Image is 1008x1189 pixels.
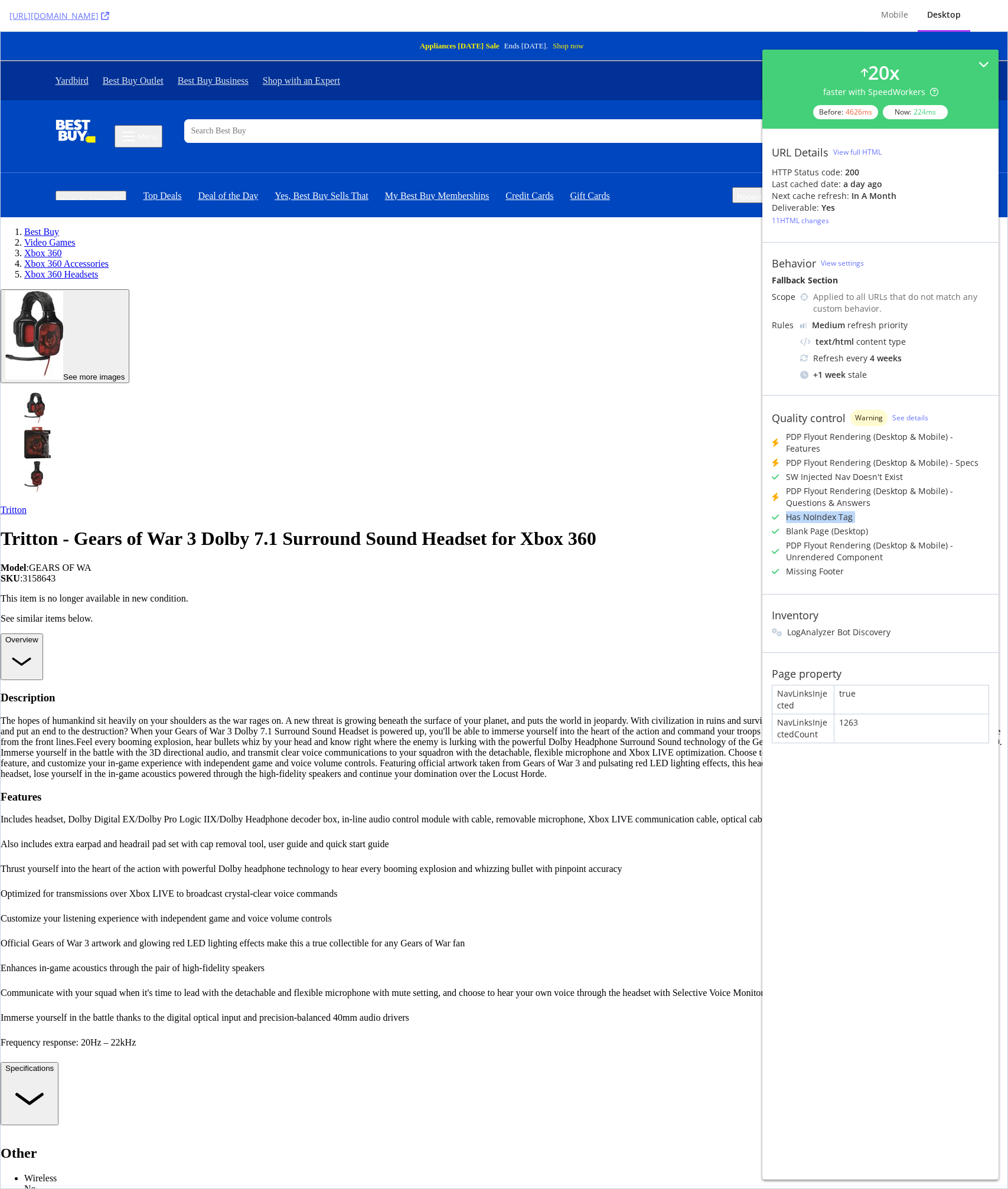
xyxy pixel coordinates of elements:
div: Store Locator [818,108,889,122]
span: Appliances [DATE] Sale [419,9,504,18]
a: Order Status [826,158,873,168]
a: Xbox 360 Headsets [24,237,97,247]
a: Shop with an Expert [262,44,340,54]
div: No [24,1152,1007,1162]
div: true [834,685,989,714]
a: Shop now [552,9,588,18]
div: Before: [813,105,878,119]
div: View full HTML [833,147,882,157]
div: faster with SpeedWorkers [823,86,938,98]
span: Saved Items [894,161,938,169]
div: Wireless [24,1141,1007,1152]
div: 20 x [868,59,900,86]
a: Yes, Best Buy Sells That [274,159,368,169]
div: stale [800,369,989,381]
div: refresh priority [812,319,908,331]
span: Cart [932,98,952,112]
a: Yardbird [55,44,88,54]
a: Credit Cards [505,159,553,169]
div: + 1 week [813,369,846,381]
div: Blank Page (Desktop) [786,525,868,537]
a: View settings [821,258,864,268]
button: View full HTML [833,143,882,162]
div: NavLinksInjectedCount [772,714,834,743]
div: PDP Flyout Rendering (Desktop & Mobile) - Specs [786,457,978,469]
img: Alt View Standard 2. Tritton - Gears of War 3 Dolby 7.1 Surround Sound Headset for Xbox 360. [24,429,43,461]
span: Warning [855,414,883,422]
nav: utility [55,141,952,185]
div: 4626 ms [846,107,872,117]
a: See details [892,413,928,423]
div: 1263 [834,714,989,743]
div: URL Details [772,146,828,159]
div: SW Injected Nav Doesn't Exist [786,471,903,483]
div: NavLinksInjected [772,685,834,714]
div: 4 weeks [870,352,902,364]
button: 11HTML changes [772,214,829,228]
div: 224 ms [914,107,936,117]
span: 3158643 [22,541,55,551]
div: Inventory [772,609,818,622]
img: Angle Standard. Tritton - Gears of War 3 Dolby 7.1 Surround Sound Headset for Xbox 360. [5,259,63,348]
a: Deal of the Day [198,159,258,169]
div: Now: [883,105,948,119]
span: Ends [DATE]. [504,9,547,18]
div: Missing Footer [786,566,844,577]
button: Recently Viewed [732,155,809,171]
a: Cart, 0 item [916,97,952,112]
div: HTTP Status code: [772,166,989,178]
div: Next cache refresh: [772,190,849,202]
a: My Best Buy Memberships [384,159,488,169]
div: Deliverable: [772,202,819,214]
svg: BestBuy.com [55,87,95,111]
div: Behavior [772,257,816,270]
div: text/html [815,336,854,348]
div: content type [800,336,989,348]
a: Top Deals [142,159,181,169]
div: 11 HTML changes [772,215,829,226]
div: Scope [772,291,795,303]
div: Applied to all URLs that do not match any custom behavior. [813,291,989,315]
a: BestBuy.com [55,87,95,122]
a: Xbox 360 Accessories [24,227,108,237]
span: Recently Viewed [736,161,795,169]
span: Overview [5,603,38,612]
div: Refresh every [800,352,989,364]
div: Mobile [881,9,908,21]
strong: 200 [845,166,859,178]
a: Best Buy [24,195,58,205]
div: Yes [821,202,835,214]
div: Desktop [927,9,961,21]
div: Quality control [772,411,846,424]
span: Specifications [5,1032,53,1041]
a: [URL][DOMAIN_NAME] [9,10,109,22]
svg: Cart Icon [916,97,932,112]
a: Store Locator [818,97,889,122]
a: Best Buy Business [177,44,248,54]
div: warning label [850,410,888,426]
a: Best Buy Outlet [102,44,163,54]
button: Search-Button [776,87,800,111]
button: Saved Items [889,155,952,171]
span: GEARS OF WA [28,531,91,541]
img: Alt View Standard 1. Tritton - Gears of War 3 Dolby 7.1 Surround Sound Headset for Xbox 360. [24,395,50,427]
div: Page property [772,667,841,680]
div: in a month [852,190,896,202]
div: Last cached date: [772,178,841,190]
a: Video Games [24,205,75,215]
div: Fallback Section [772,275,989,286]
span: Back to School [60,164,112,173]
li: LogAnalyzer Bot Discovery [772,626,989,638]
div: Has NoIndex Tag [786,511,853,523]
button: Back to School [55,159,126,175]
div: a day ago [843,178,882,190]
nav: Main [114,87,165,122]
a: Gift Cards [570,159,609,169]
div: PDP Flyout Rendering (Desktop & Mobile) - Unrendered Component [786,540,989,563]
a: Xbox 360 [24,216,61,226]
img: j32suk7ufU7viAAAAAElFTkSuQmCC [800,322,807,328]
div: Rules [772,319,795,331]
div: PDP Flyout Rendering (Desktop & Mobile) - Questions & Answers [786,485,989,509]
img: Angle Standard. Tritton - Gears of War 3 Dolby 7.1 Surround Sound Headset for Xbox 360. [24,361,44,393]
